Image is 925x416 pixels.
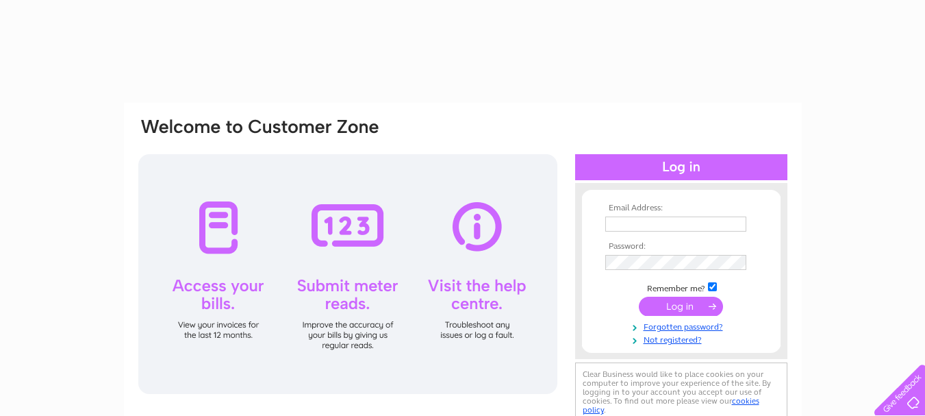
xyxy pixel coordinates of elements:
[583,396,759,415] a: cookies policy
[602,280,761,294] td: Remember me?
[602,204,761,213] th: Email Address:
[605,332,761,345] a: Not registered?
[602,242,761,252] th: Password:
[639,297,723,316] input: Submit
[605,319,761,332] a: Forgotten password?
